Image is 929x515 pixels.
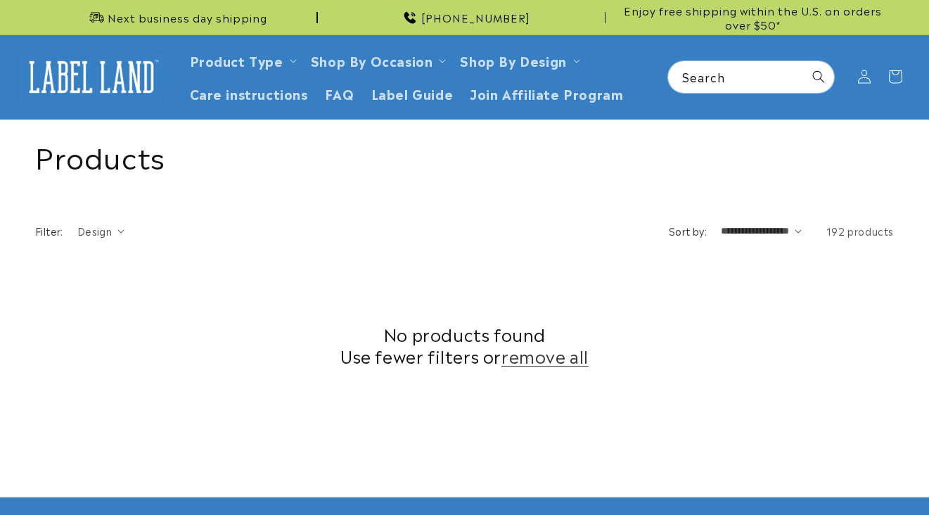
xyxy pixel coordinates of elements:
summary: Shop By Design [451,44,585,77]
span: Shop By Occasion [311,52,433,68]
span: [PHONE_NUMBER] [421,11,530,25]
span: 192 products [826,224,894,238]
a: remove all [501,345,589,367]
h2: No products found Use fewer filters or [35,323,894,367]
a: Join Affiliate Program [461,77,632,110]
img: Label Land [21,55,162,98]
span: Care instructions [190,85,308,101]
span: Label Guide [371,85,454,101]
label: Sort by: [669,224,707,238]
button: Search [803,61,834,92]
a: Product Type [190,51,283,70]
span: Join Affiliate Program [470,85,623,101]
a: Label Guide [363,77,462,110]
h2: Filter: [35,224,63,239]
span: Design [77,224,112,238]
span: FAQ [325,85,354,101]
summary: Shop By Occasion [302,44,452,77]
a: FAQ [316,77,363,110]
a: Label Land [16,50,167,104]
summary: Design (0 selected) [77,224,124,239]
summary: Product Type [181,44,302,77]
span: Next business day shipping [108,11,267,25]
a: Care instructions [181,77,316,110]
span: Enjoy free shipping within the U.S. on orders over $50* [611,4,894,31]
a: Shop By Design [460,51,566,70]
h1: Products [35,137,894,174]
